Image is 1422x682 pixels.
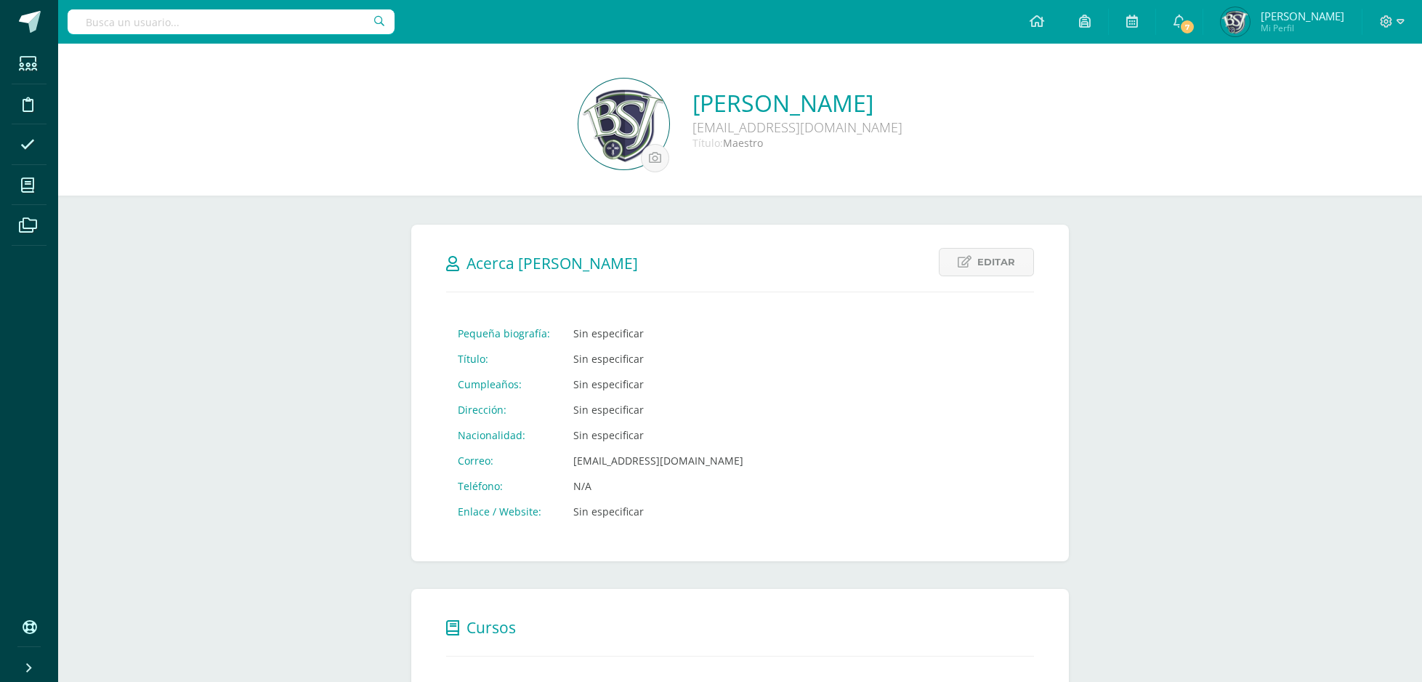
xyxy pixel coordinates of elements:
a: Editar [939,248,1034,276]
td: Correo: [446,448,562,473]
td: Sin especificar [562,422,755,448]
span: Acerca [PERSON_NAME] [466,253,638,273]
td: Sin especificar [562,499,755,524]
td: Título: [446,346,562,372]
span: [PERSON_NAME] [1261,9,1344,23]
img: ac1110cd471b9ffa874f13d93ccfeac6.png [1221,7,1250,36]
td: Sin especificar [562,397,755,422]
td: Nacionalidad: [446,422,562,448]
td: Sin especificar [562,321,755,346]
td: N/A [562,473,755,499]
td: Dirección: [446,397,562,422]
span: Título: [692,136,723,150]
td: Enlace / Website: [446,499,562,524]
input: Busca un usuario... [68,9,395,34]
td: [EMAIL_ADDRESS][DOMAIN_NAME] [562,448,755,473]
span: Editar [977,249,1015,276]
span: Cursos [466,617,516,638]
td: Cumpleaños: [446,372,562,397]
span: 7 [1179,19,1195,35]
a: [PERSON_NAME] [692,87,902,119]
td: Pequeña biografía: [446,321,562,346]
span: Mi Perfil [1261,22,1344,34]
td: Sin especificar [562,346,755,372]
td: Teléfono: [446,473,562,499]
td: Sin especificar [562,372,755,397]
img: a607519714fcd0e3d4bc82843575fe31.png [578,79,669,169]
span: Maestro [723,136,763,150]
div: [EMAIL_ADDRESS][DOMAIN_NAME] [692,119,902,136]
